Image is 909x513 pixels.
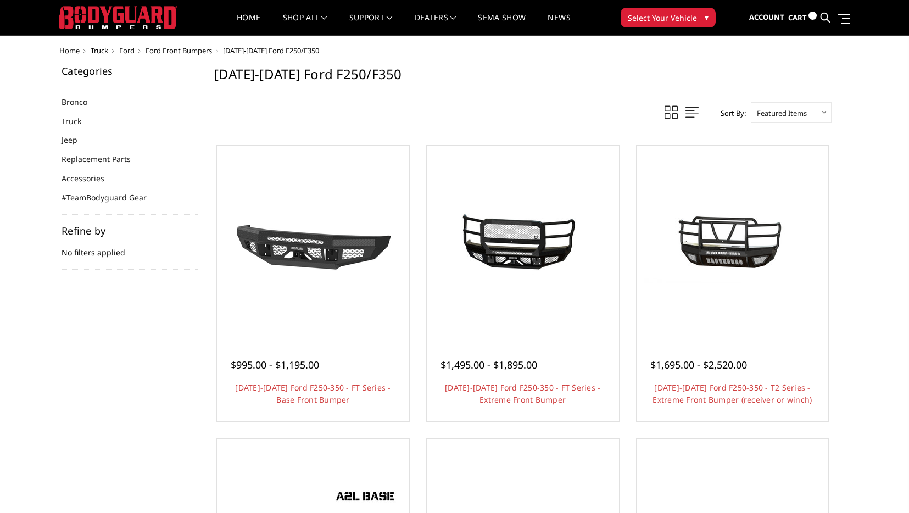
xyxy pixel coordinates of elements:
a: [DATE]-[DATE] Ford F250-350 - FT Series - Extreme Front Bumper [445,382,600,405]
span: Select Your Vehicle [628,12,697,24]
span: ▾ [705,12,709,23]
a: Home [237,14,260,35]
span: Account [749,12,784,22]
label: Sort By: [715,105,746,121]
a: 2017-2022 Ford F250-350 - T2 Series - Extreme Front Bumper (receiver or winch) 2017-2022 Ford F25... [639,148,826,335]
h1: [DATE]-[DATE] Ford F250/F350 [214,66,832,91]
span: $1,695.00 - $2,520.00 [650,358,747,371]
h5: Categories [62,66,198,76]
span: [DATE]-[DATE] Ford F250/F350 [223,46,319,55]
a: Jeep [62,134,91,146]
span: $995.00 - $1,195.00 [231,358,319,371]
a: News [548,14,570,35]
img: BODYGUARD BUMPERS [59,6,177,29]
a: Dealers [415,14,456,35]
a: [DATE]-[DATE] Ford F250-350 - T2 Series - Extreme Front Bumper (receiver or winch) [653,382,812,405]
a: #TeamBodyguard Gear [62,192,160,203]
a: SEMA Show [478,14,526,35]
a: Truck [62,115,95,127]
a: Ford Front Bumpers [146,46,212,55]
a: [DATE]-[DATE] Ford F250-350 - FT Series - Base Front Bumper [235,382,391,405]
a: 2017-2022 Ford F250-350 - FT Series - Extreme Front Bumper 2017-2022 Ford F250-350 - FT Series - ... [430,148,616,335]
a: shop all [283,14,327,35]
a: Accessories [62,172,118,184]
a: Account [749,3,784,32]
a: Truck [91,46,108,55]
span: Cart [788,13,807,23]
img: 2017-2022 Ford F250-350 - FT Series - Base Front Bumper [225,192,401,291]
a: Ford [119,46,135,55]
a: Replacement Parts [62,153,144,165]
a: 2017-2022 Ford F250-350 - FT Series - Base Front Bumper [220,148,406,335]
a: Support [349,14,393,35]
div: No filters applied [62,226,198,270]
button: Select Your Vehicle [621,8,716,27]
span: $1,495.00 - $1,895.00 [440,358,537,371]
a: Home [59,46,80,55]
a: Bronco [62,96,101,108]
h5: Refine by [62,226,198,236]
a: Cart [788,3,817,33]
